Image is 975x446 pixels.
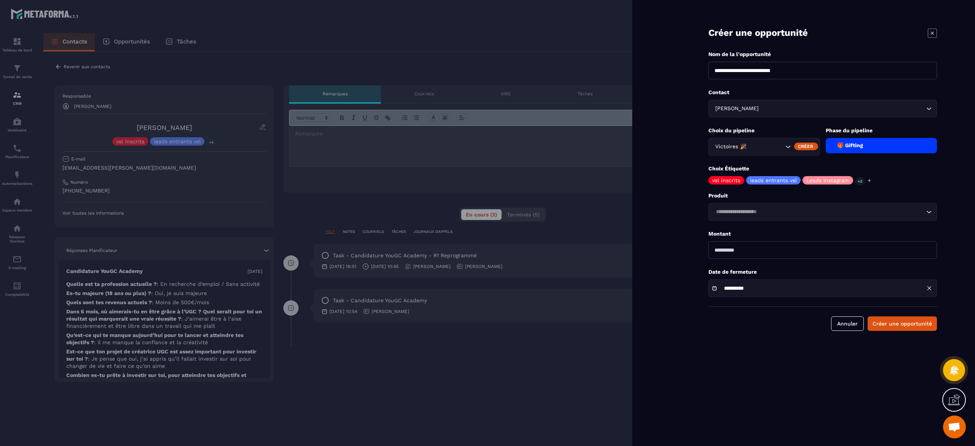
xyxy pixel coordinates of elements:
p: Produit [708,192,937,199]
p: leads entrants vsl [750,178,797,183]
span: Victoires 🎉 [713,143,748,151]
button: Annuler [831,316,864,331]
div: Search for option [708,138,820,156]
div: Créer [794,143,818,150]
p: vsl inscrits [712,178,740,183]
button: Créer une opportunité [868,316,937,331]
div: Search for option [708,100,937,117]
div: Search for option [708,203,937,221]
input: Search for option [748,143,783,151]
input: Search for option [760,104,924,113]
span: [PERSON_NAME] [713,104,760,113]
p: Phase du pipeline [826,127,937,134]
p: Créer une opportunité [708,27,808,39]
p: Leads Instagram [806,178,849,183]
p: Montant [708,230,937,237]
p: Contact [708,89,937,96]
a: Ouvrir le chat [943,416,966,438]
p: Choix Étiquette [708,165,937,172]
p: Date de fermeture [708,268,937,276]
p: Choix du pipeline [708,127,820,134]
p: Nom de la l'opportunité [708,51,937,58]
input: Search for option [713,208,924,216]
p: +3 [855,177,865,185]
